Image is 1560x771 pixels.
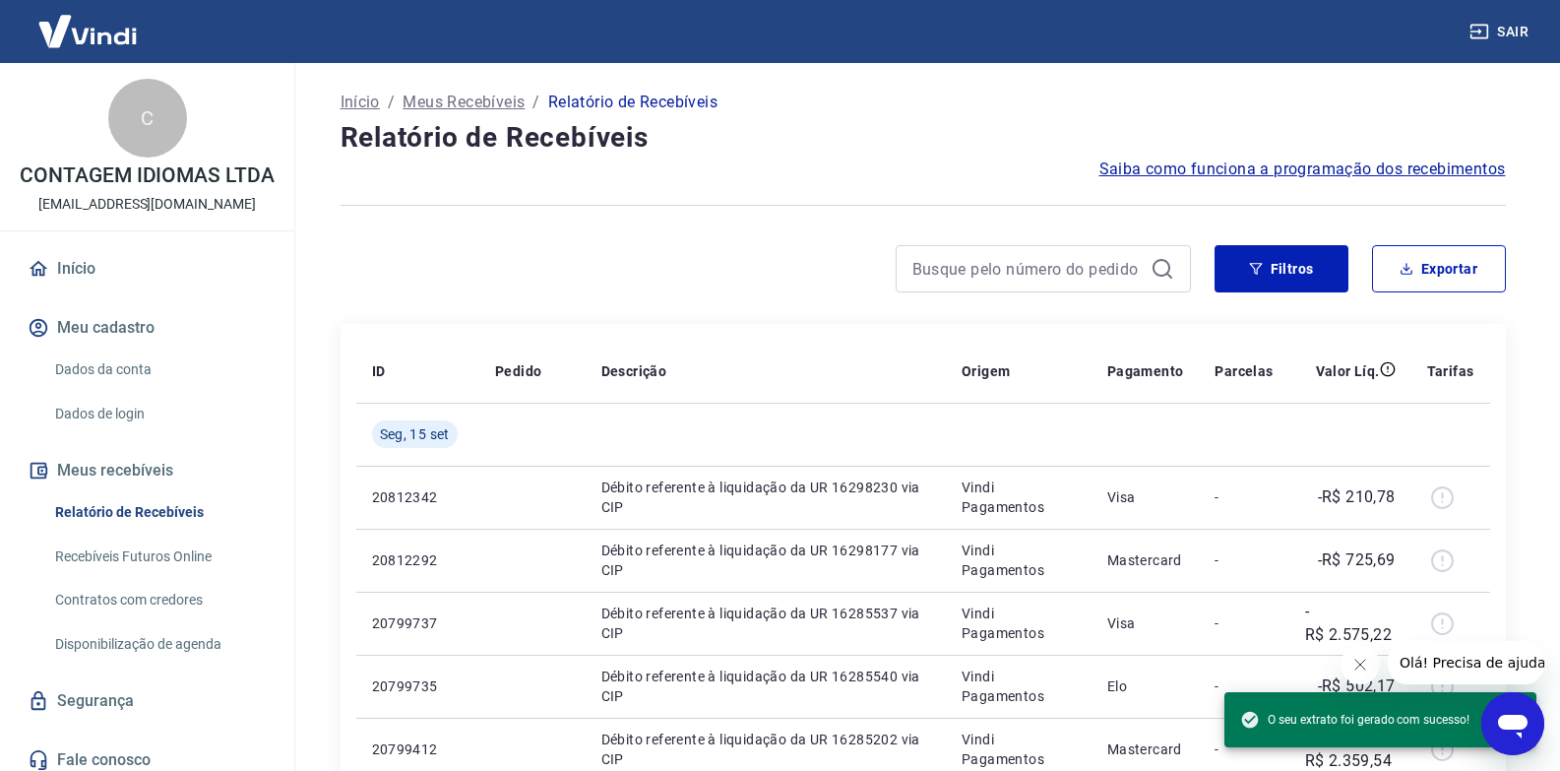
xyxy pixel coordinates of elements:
span: Seg, 15 set [380,424,450,444]
p: 20799412 [372,739,464,759]
p: Valor Líq. [1316,361,1380,381]
p: -R$ 725,69 [1318,548,1396,572]
iframe: Fechar mensagem [1341,645,1380,684]
div: C [108,79,187,158]
p: Débito referente à liquidação da UR 16298177 via CIP [601,541,930,580]
button: Filtros [1215,245,1348,292]
a: Meus Recebíveis [403,91,525,114]
a: Contratos com credores [47,580,271,620]
p: Mastercard [1107,739,1184,759]
p: Visa [1107,487,1184,507]
p: -R$ 502,17 [1318,675,1396,698]
span: Olá! Precisa de ajuda? [12,14,165,30]
button: Exportar [1372,245,1506,292]
p: Vindi Pagamentos [962,730,1076,769]
span: O seu extrato foi gerado com sucesso! [1240,710,1469,730]
a: Dados da conta [47,350,271,390]
p: - [1215,487,1273,507]
p: Pagamento [1107,361,1184,381]
input: Busque pelo número do pedido [912,254,1143,284]
a: Disponibilização de agenda [47,624,271,665]
p: Tarifas [1427,361,1474,381]
a: Relatório de Recebíveis [47,492,271,533]
p: Vindi Pagamentos [962,541,1076,580]
p: Mastercard [1107,550,1184,570]
img: Vindi [24,1,152,61]
p: Vindi Pagamentos [962,478,1076,517]
p: Elo [1107,676,1184,696]
p: Origem [962,361,1010,381]
p: 20799737 [372,613,464,633]
p: / [388,91,395,114]
p: ID [372,361,386,381]
p: [EMAIL_ADDRESS][DOMAIN_NAME] [38,194,256,215]
p: CONTAGEM IDIOMAS LTDA [20,165,275,186]
p: / [532,91,539,114]
p: Vindi Pagamentos [962,667,1076,706]
a: Dados de login [47,394,271,434]
p: Débito referente à liquidação da UR 16285537 via CIP [601,604,930,643]
button: Meu cadastro [24,306,271,350]
a: Saiba como funciona a programação dos recebimentos [1099,158,1506,181]
p: Pedido [495,361,541,381]
a: Segurança [24,679,271,723]
p: 20812292 [372,550,464,570]
a: Início [24,247,271,290]
p: - [1215,739,1273,759]
p: -R$ 2.575,22 [1305,600,1396,647]
p: Visa [1107,613,1184,633]
a: Início [341,91,380,114]
p: 20799735 [372,676,464,696]
p: Vindi Pagamentos [962,604,1076,643]
h4: Relatório de Recebíveis [341,118,1506,158]
button: Meus recebíveis [24,449,271,492]
p: - [1215,550,1273,570]
button: Sair [1466,14,1536,50]
p: 20812342 [372,487,464,507]
p: Parcelas [1215,361,1273,381]
p: Descrição [601,361,667,381]
iframe: Botão para abrir a janela de mensagens [1481,692,1544,755]
p: Relatório de Recebíveis [548,91,718,114]
p: Débito referente à liquidação da UR 16285202 via CIP [601,730,930,769]
iframe: Mensagem da empresa [1388,641,1544,684]
a: Recebíveis Futuros Online [47,537,271,577]
p: - [1215,676,1273,696]
p: Débito referente à liquidação da UR 16285540 via CIP [601,667,930,706]
p: - [1215,613,1273,633]
p: -R$ 210,78 [1318,485,1396,509]
p: Débito referente à liquidação da UR 16298230 via CIP [601,478,930,517]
